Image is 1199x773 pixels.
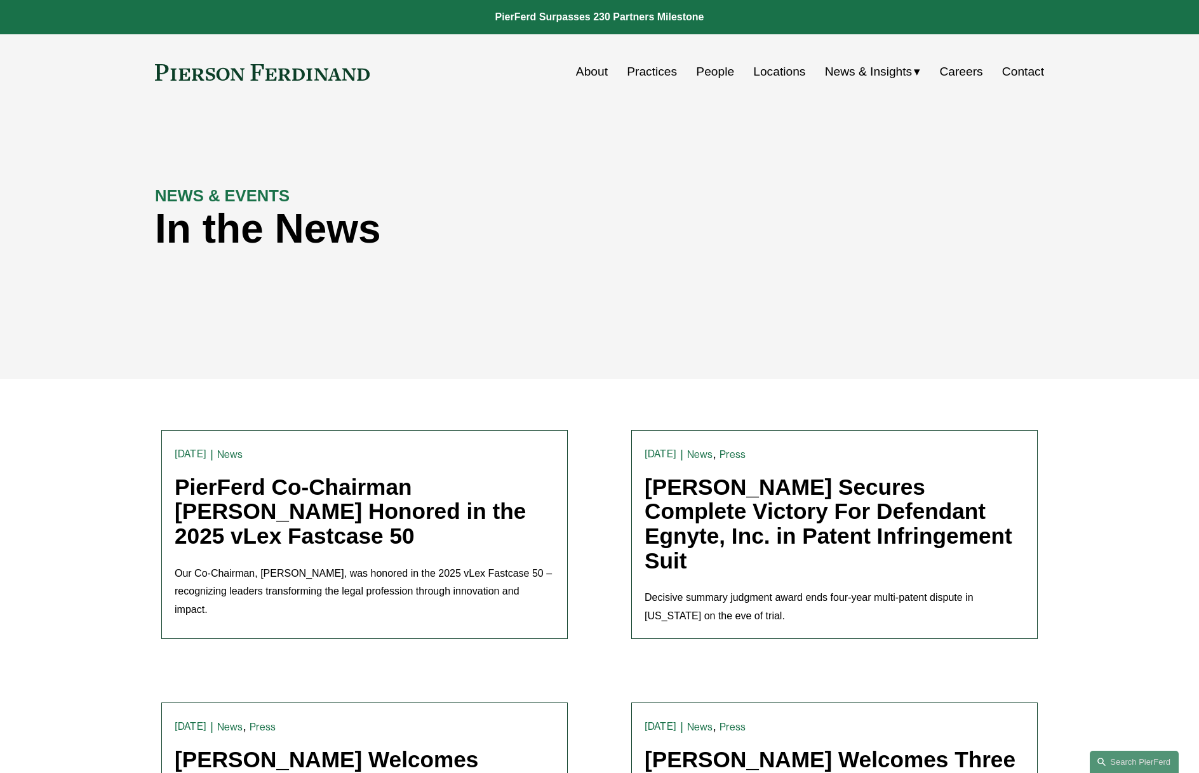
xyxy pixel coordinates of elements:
a: Press [250,721,276,733]
a: People [696,60,734,84]
a: Press [720,721,746,733]
span: , [243,720,246,733]
a: Locations [753,60,805,84]
a: PierFerd Co-Chairman [PERSON_NAME] Honored in the 2025 vLex Fastcase 50 [175,474,526,548]
p: Decisive summary judgment award ends four-year multi-patent dispute in [US_STATE] on the eve of t... [645,589,1024,626]
time: [DATE] [175,449,206,459]
time: [DATE] [645,449,676,459]
a: Contact [1002,60,1044,84]
a: Search this site [1090,751,1179,773]
time: [DATE] [645,722,676,732]
a: News [687,721,713,733]
span: News & Insights [825,61,913,83]
a: News [217,721,243,733]
strong: NEWS & EVENTS [155,187,290,205]
a: [PERSON_NAME] Secures Complete Victory For Defendant Egnyte, Inc. in Patent Infringement Suit [645,474,1012,573]
a: Practices [627,60,677,84]
a: News [217,448,243,460]
a: Press [720,448,746,460]
a: About [576,60,608,84]
p: Our Co-Chairman, [PERSON_NAME], was honored in the 2025 vLex Fastcase 50 – recognizing leaders tr... [175,565,554,619]
span: , [713,447,716,460]
time: [DATE] [175,722,206,732]
a: folder dropdown [825,60,921,84]
a: Careers [939,60,982,84]
h1: In the News [155,206,822,252]
a: News [687,448,713,460]
span: , [713,720,716,733]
